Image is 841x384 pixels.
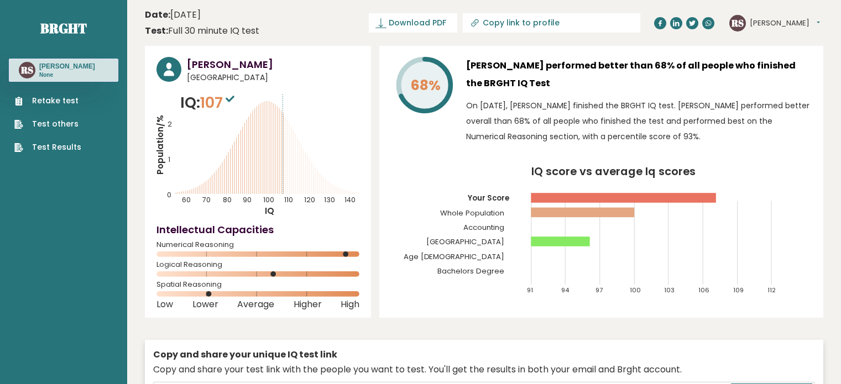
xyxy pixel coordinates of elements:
span: High [341,302,359,307]
span: Download PDF [389,17,446,29]
tspan: 120 [304,195,315,204]
div: Copy and share your test link with the people you want to test. You'll get the results in both yo... [153,363,815,376]
span: Low [156,302,173,307]
text: RS [731,16,744,29]
h3: [PERSON_NAME] performed better than 68% of all people who finished the BRGHT IQ Test [466,57,812,92]
span: Higher [294,302,322,307]
span: Spatial Reasoning [156,282,359,287]
a: Test others [14,118,81,130]
h3: [PERSON_NAME] [187,57,359,72]
p: IQ: [180,92,237,114]
tspan: [GEOGRAPHIC_DATA] [427,237,505,248]
tspan: 68% [410,76,441,95]
span: 107 [200,92,237,113]
tspan: 110 [284,195,293,204]
a: Retake test [14,95,81,107]
h4: Intellectual Capacities [156,222,359,237]
tspan: 80 [223,195,232,204]
b: Date: [145,8,170,21]
tspan: IQ score vs average Iq scores [532,164,696,179]
tspan: 97 [596,286,603,294]
button: [PERSON_NAME] [750,18,820,29]
time: [DATE] [145,8,201,22]
p: None [39,71,95,79]
b: Test: [145,24,168,37]
tspan: 1 [168,155,170,164]
tspan: Accounting [464,222,505,233]
tspan: 60 [182,195,191,204]
h3: [PERSON_NAME] [39,62,95,71]
p: On [DATE], [PERSON_NAME] finished the BRGHT IQ test. [PERSON_NAME] performed better overall than ... [466,98,812,144]
tspan: Bachelors Degree [438,266,505,276]
a: Brght [40,19,87,37]
span: Logical Reasoning [156,262,359,267]
tspan: 91 [527,286,533,294]
tspan: 100 [630,286,641,294]
tspan: 140 [344,195,356,204]
tspan: 106 [699,286,710,294]
div: Copy and share your unique IQ test link [153,348,815,361]
tspan: 100 [263,195,274,204]
tspan: 2 [168,119,172,129]
tspan: 112 [768,286,776,294]
span: Numerical Reasoning [156,243,359,247]
tspan: 109 [733,286,744,294]
text: RS [20,64,33,76]
tspan: 130 [324,195,335,204]
tspan: 0 [167,190,171,199]
tspan: IQ [265,205,274,217]
tspan: 90 [243,195,252,204]
tspan: Whole Population [441,208,505,218]
tspan: 94 [561,286,570,294]
tspan: 70 [202,195,211,204]
span: Average [237,302,274,307]
tspan: Population/% [154,115,166,175]
tspan: Age [DEMOGRAPHIC_DATA] [404,251,505,262]
span: [GEOGRAPHIC_DATA] [187,72,359,83]
a: Download PDF [369,13,457,33]
a: Test Results [14,141,81,153]
div: Full 30 minute IQ test [145,24,259,38]
tspan: Your Score [468,193,510,204]
tspan: 103 [665,286,675,294]
span: Lower [192,302,218,307]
